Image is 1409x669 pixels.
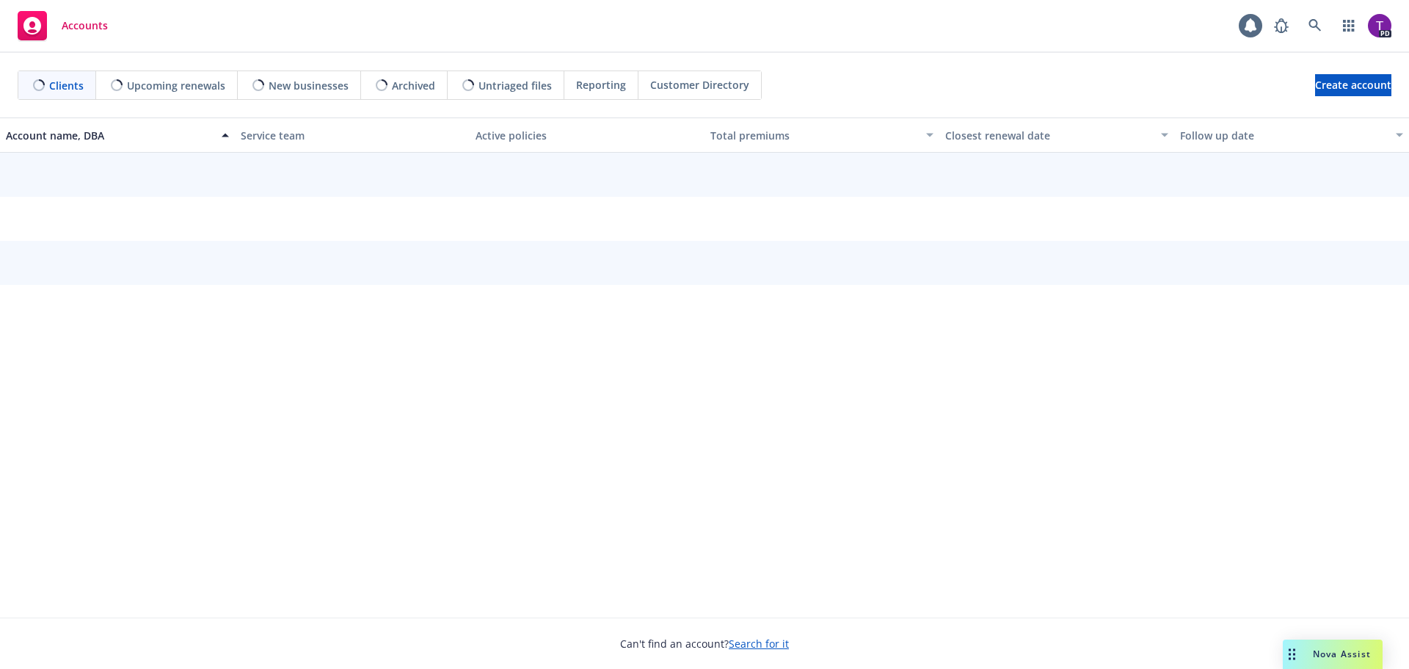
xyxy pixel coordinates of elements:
a: Switch app [1334,11,1364,40]
button: Follow up date [1174,117,1409,153]
div: Drag to move [1283,640,1301,669]
span: Reporting [576,77,626,93]
span: New businesses [269,78,349,93]
a: Accounts [12,5,114,46]
span: Can't find an account? [620,636,789,651]
button: Nova Assist [1283,640,1383,669]
a: Create account [1315,74,1391,96]
a: Report a Bug [1267,11,1296,40]
span: Clients [49,78,84,93]
span: Nova Assist [1313,648,1371,660]
div: Service team [241,128,464,143]
button: Service team [235,117,470,153]
button: Total premiums [704,117,939,153]
div: Active policies [476,128,699,143]
a: Search [1300,11,1330,40]
span: Accounts [62,20,108,32]
span: Customer Directory [650,77,749,93]
span: Archived [392,78,435,93]
span: Upcoming renewals [127,78,225,93]
div: Follow up date [1180,128,1387,143]
button: Active policies [470,117,704,153]
a: Search for it [729,637,789,651]
img: photo [1368,14,1391,37]
span: Untriaged files [478,78,552,93]
button: Closest renewal date [939,117,1174,153]
span: Create account [1315,71,1391,99]
div: Closest renewal date [945,128,1152,143]
div: Total premiums [710,128,917,143]
div: Account name, DBA [6,128,213,143]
